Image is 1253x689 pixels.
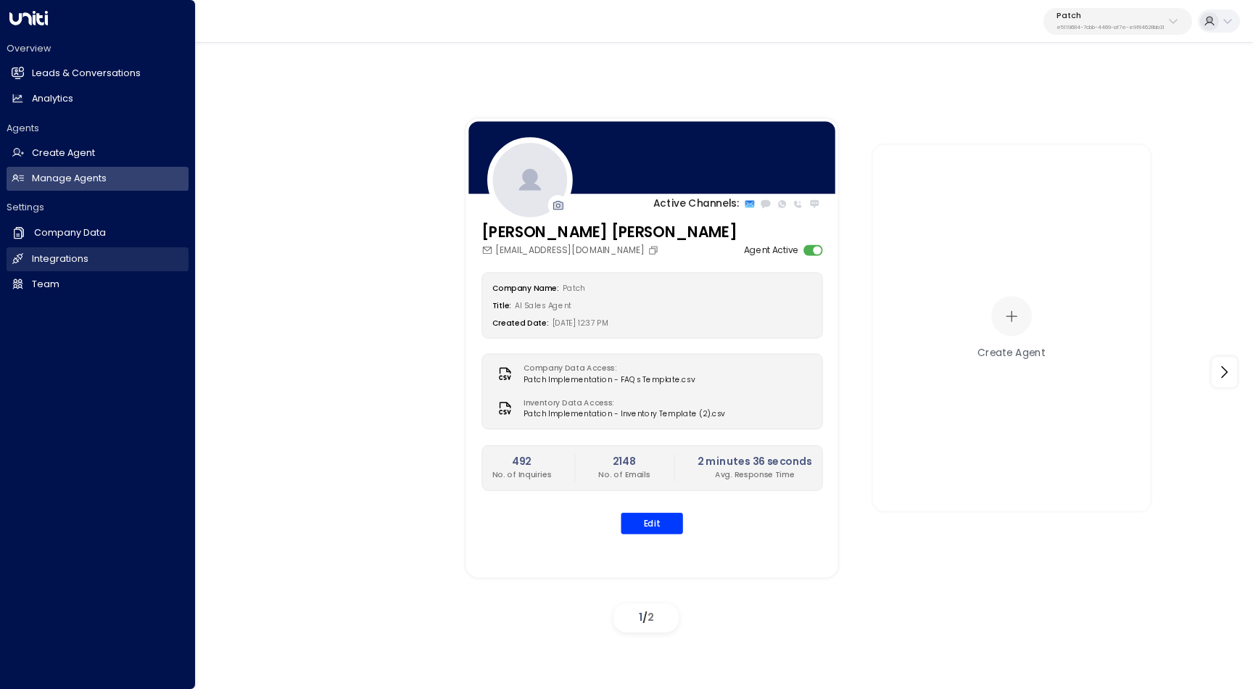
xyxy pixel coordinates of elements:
h2: Team [32,278,59,292]
h2: Leads & Conversations [32,67,141,81]
span: 2 [648,610,654,624]
h2: 2 minutes 36 seconds [698,454,812,469]
label: Agent Active [744,244,799,257]
h2: Analytics [32,92,73,106]
a: Manage Agents [7,167,189,191]
label: Company Name: [492,284,559,294]
a: Leads & Conversations [7,62,189,86]
a: Integrations [7,247,189,271]
div: / [613,603,679,632]
p: Active Channels: [653,197,739,212]
label: Inventory Data Access: [524,397,719,408]
span: 1 [639,610,642,624]
button: Edit [621,513,683,535]
span: AI Sales Agent [515,300,571,310]
button: Patche5119684-7cbb-4469-af7e-e9f84628bb31 [1043,8,1192,35]
p: e5119684-7cbb-4469-af7e-e9f84628bb31 [1056,25,1165,30]
h2: Manage Agents [32,172,107,186]
a: Company Data [7,220,189,245]
h2: 2148 [598,454,650,469]
span: Patch [563,284,585,294]
span: [DATE] 12:37 PM [553,318,609,328]
h3: [PERSON_NAME] [PERSON_NAME] [481,221,737,244]
h2: Integrations [32,252,88,266]
label: Company Data Access: [524,363,689,374]
div: [EMAIL_ADDRESS][DOMAIN_NAME] [481,244,737,257]
a: Analytics [7,87,189,111]
h2: Company Data [34,226,106,240]
span: Patch Implementation - FAQs Template.csv [524,374,695,385]
p: Patch [1056,12,1165,20]
a: Team [7,273,189,297]
h2: Create Agent [32,147,95,160]
p: Avg. Response Time [698,469,812,480]
span: Patch Implementation - Inventory Template (2).csv [524,409,725,420]
label: Title: [492,300,512,310]
h2: Overview [7,42,189,55]
h2: Settings [7,201,189,214]
h2: 492 [492,454,552,469]
a: Create Agent [7,141,189,165]
label: Created Date: [492,318,549,328]
p: No. of Inquiries [492,469,552,480]
button: Copy [648,245,661,256]
p: No. of Emails [598,469,650,480]
h2: Agents [7,122,189,135]
div: Create Agent [977,345,1046,360]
